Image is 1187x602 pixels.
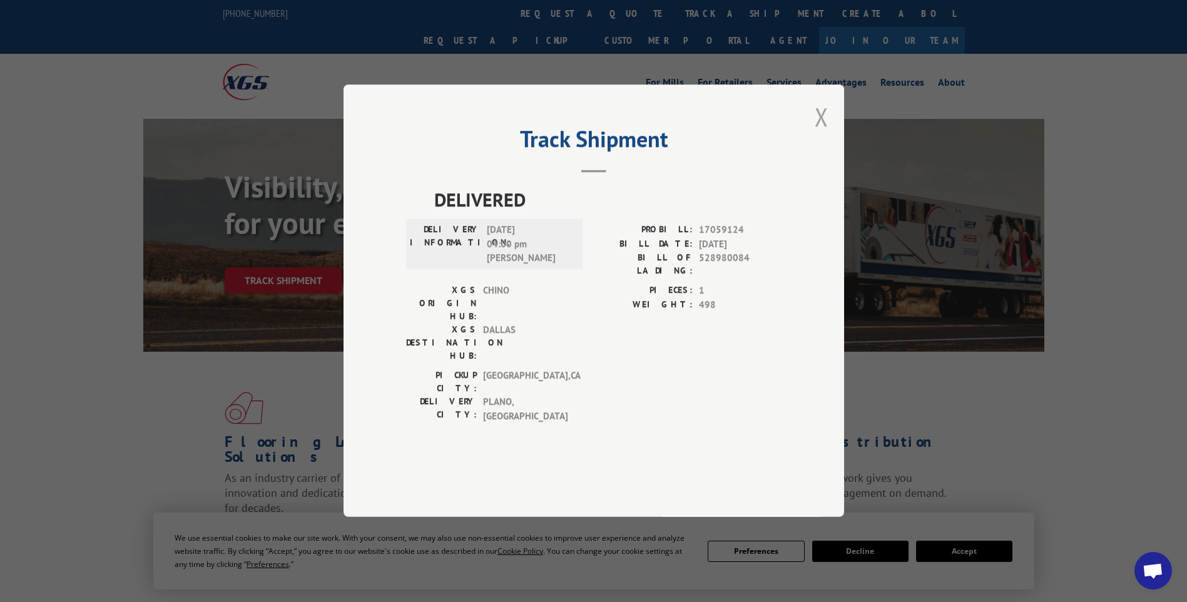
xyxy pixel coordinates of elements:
[483,284,568,324] span: CHINO
[406,284,477,324] label: XGS ORIGIN HUB:
[434,186,782,214] span: DELIVERED
[483,369,568,395] span: [GEOGRAPHIC_DATA] , CA
[406,130,782,154] h2: Track Shipment
[699,298,782,312] span: 498
[483,395,568,424] span: PLANO , [GEOGRAPHIC_DATA]
[406,324,477,363] label: XGS DESTINATION HUB:
[594,298,693,312] label: WEIGHT:
[406,395,477,424] label: DELIVERY CITY:
[699,223,782,238] span: 17059124
[594,223,693,238] label: PROBILL:
[483,324,568,363] span: DALLAS
[699,252,782,278] span: 528980084
[594,252,693,278] label: BILL OF LADING:
[594,284,693,298] label: PIECES:
[487,223,571,266] span: [DATE] 04:00 pm [PERSON_NAME]
[406,369,477,395] label: PICKUP CITY:
[815,100,828,133] button: Close modal
[594,237,693,252] label: BILL DATE:
[699,284,782,298] span: 1
[1134,552,1172,589] div: Open chat
[410,223,481,266] label: DELIVERY INFORMATION:
[699,237,782,252] span: [DATE]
